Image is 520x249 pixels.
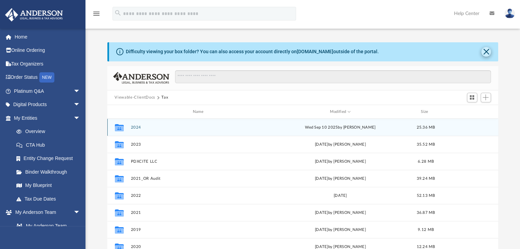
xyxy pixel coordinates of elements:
[271,159,409,165] div: [DATE] by [PERSON_NAME]
[505,9,515,18] img: User Pic
[416,177,435,180] span: 39.24 MB
[271,210,409,216] div: [DATE] by [PERSON_NAME]
[39,72,54,83] div: NEW
[131,228,268,232] button: 2019
[418,228,434,232] span: 9.12 MB
[10,192,91,206] a: Tax Due Dates
[10,219,84,233] a: My Anderson Team
[481,93,491,102] button: Add
[5,71,91,85] a: Order StatusNEW
[416,245,435,249] span: 12.24 MB
[5,30,91,44] a: Home
[131,210,268,215] button: 2021
[416,211,435,215] span: 36.87 MB
[10,125,91,138] a: Overview
[271,142,409,148] div: [DATE] by [PERSON_NAME]
[131,159,268,164] button: PDXCITE LLC
[175,70,491,83] input: Search files and folders
[10,138,91,152] a: CTA Hub
[271,176,409,182] div: [DATE] by [PERSON_NAME]
[74,98,87,112] span: arrow_drop_down
[5,57,91,71] a: Tax Organizers
[271,124,409,131] div: Wed Sep 10 2025 by [PERSON_NAME]
[10,179,87,192] a: My Blueprint
[5,111,91,125] a: My Entitiesarrow_drop_down
[130,109,268,115] div: Name
[131,125,268,130] button: 2024
[74,84,87,98] span: arrow_drop_down
[5,44,91,57] a: Online Ordering
[412,109,439,115] div: Size
[131,176,268,181] button: 2021_OR Audit
[92,10,101,18] i: menu
[297,49,333,54] a: [DOMAIN_NAME]
[74,206,87,220] span: arrow_drop_down
[10,152,91,165] a: Entity Change Request
[114,9,122,17] i: search
[126,48,379,55] div: Difficulty viewing your box folder? You can also access your account directly on outside of the p...
[92,13,101,18] a: menu
[3,8,65,21] img: Anderson Advisors Platinum Portal
[271,227,409,233] div: [DATE] by [PERSON_NAME]
[110,109,127,115] div: id
[115,94,155,101] button: Viewable-ClientDocs
[271,109,409,115] div: Modified
[442,109,490,115] div: id
[418,160,434,163] span: 6.28 MB
[467,93,477,102] button: Switch to Grid View
[131,245,268,249] button: 2020
[161,94,168,101] button: Tax
[481,47,491,57] button: Close
[74,111,87,125] span: arrow_drop_down
[131,142,268,147] button: 2023
[5,206,87,219] a: My Anderson Teamarrow_drop_down
[416,126,435,129] span: 25.36 MB
[131,193,268,198] button: 2022
[416,194,435,197] span: 52.13 MB
[5,84,91,98] a: Platinum Q&Aarrow_drop_down
[271,193,409,199] div: [DATE]
[5,98,91,112] a: Digital Productsarrow_drop_down
[10,165,91,179] a: Binder Walkthrough
[416,143,435,146] span: 35.52 MB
